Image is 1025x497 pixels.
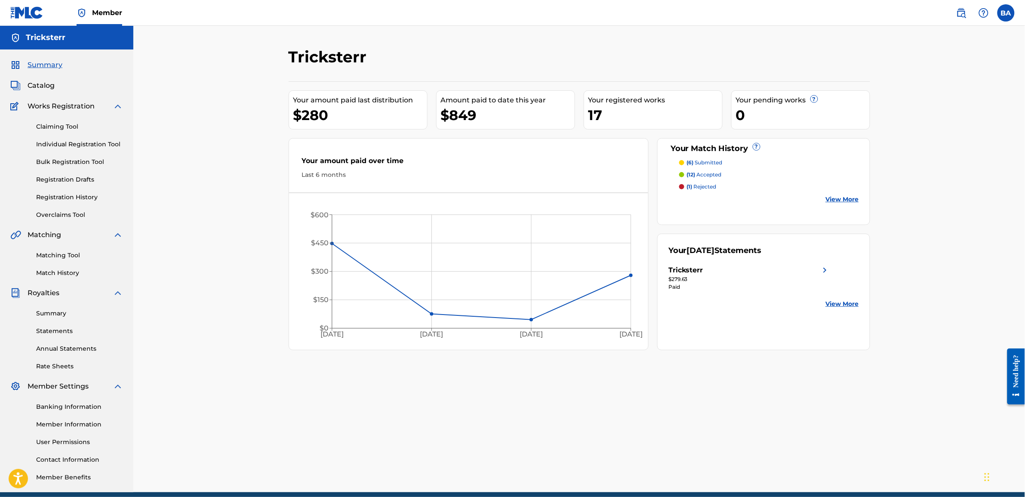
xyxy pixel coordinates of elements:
[36,122,123,131] a: Claiming Tool
[28,381,89,392] span: Member Settings
[36,473,123,482] a: Member Benefits
[520,330,543,338] tspan: [DATE]
[826,195,859,204] a: View More
[668,245,762,256] div: Your Statements
[679,171,859,179] a: (12) accepted
[736,95,870,105] div: Your pending works
[302,156,636,170] div: Your amount paid over time
[36,438,123,447] a: User Permissions
[10,60,21,70] img: Summary
[420,330,443,338] tspan: [DATE]
[753,143,760,150] span: ?
[588,95,722,105] div: Your registered works
[92,8,122,18] span: Member
[820,265,830,275] img: right chevron icon
[36,175,123,184] a: Registration Drafts
[36,140,123,149] a: Individual Registration Tool
[441,105,575,125] div: $849
[687,159,723,167] p: submitted
[975,4,992,22] div: Help
[302,170,636,179] div: Last 6 months
[668,275,830,283] div: $279.63
[36,362,123,371] a: Rate Sheets
[953,4,970,22] a: Public Search
[10,80,55,91] a: CatalogCatalog
[10,60,62,70] a: SummarySummary
[10,33,21,43] img: Accounts
[311,239,329,247] tspan: $450
[28,230,61,240] span: Matching
[313,296,329,304] tspan: $150
[811,96,818,102] span: ?
[687,246,715,255] span: [DATE]
[36,327,123,336] a: Statements
[736,105,870,125] div: 0
[293,95,427,105] div: Your amount paid last distribution
[36,344,123,353] a: Annual Statements
[113,101,123,111] img: expand
[289,47,371,67] h2: Tricksterr
[956,8,967,18] img: search
[687,183,693,190] span: (1)
[588,105,722,125] div: 17
[668,265,830,291] a: Tricksterrright chevron icon$279.63Paid
[36,193,123,202] a: Registration History
[311,268,329,276] tspan: $300
[687,159,694,166] span: (6)
[320,324,329,333] tspan: $0
[28,288,59,298] span: Royalties
[985,464,990,490] div: Drag
[36,210,123,219] a: Overclaims Tool
[113,288,123,298] img: expand
[979,8,989,18] img: help
[36,269,123,278] a: Match History
[36,455,123,464] a: Contact Information
[687,171,696,178] span: (12)
[36,157,123,167] a: Bulk Registration Tool
[113,381,123,392] img: expand
[687,183,717,191] p: rejected
[10,230,21,240] img: Matching
[36,420,123,429] a: Member Information
[311,211,329,219] tspan: $600
[36,402,123,411] a: Banking Information
[668,143,859,154] div: Your Match History
[10,80,21,91] img: Catalog
[668,283,830,291] div: Paid
[26,33,65,43] h5: Tricksterr
[826,299,859,309] a: View More
[441,95,575,105] div: Amount paid to date this year
[10,381,21,392] img: Member Settings
[982,456,1025,497] iframe: Chat Widget
[687,171,722,179] p: accepted
[10,288,21,298] img: Royalties
[1001,342,1025,411] iframe: Resource Center
[28,101,95,111] span: Works Registration
[997,4,1015,22] div: User Menu
[679,159,859,167] a: (6) submitted
[113,230,123,240] img: expand
[28,80,55,91] span: Catalog
[10,101,22,111] img: Works Registration
[679,183,859,191] a: (1) rejected
[320,330,344,338] tspan: [DATE]
[77,8,87,18] img: Top Rightsholder
[293,105,427,125] div: $280
[619,330,643,338] tspan: [DATE]
[668,265,703,275] div: Tricksterr
[10,6,43,19] img: MLC Logo
[36,309,123,318] a: Summary
[36,251,123,260] a: Matching Tool
[28,60,62,70] span: Summary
